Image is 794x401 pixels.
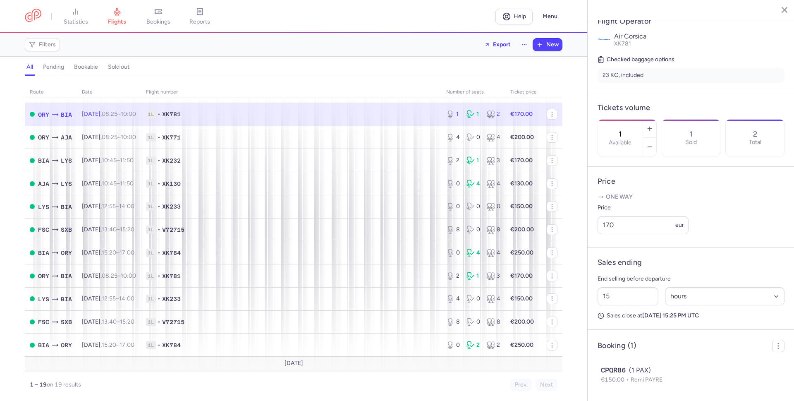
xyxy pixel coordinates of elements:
[102,295,116,302] time: 12:55
[158,156,160,165] span: •
[61,133,72,142] span: AJA
[162,202,181,211] span: XK233
[82,180,134,187] span: [DATE],
[121,134,136,141] time: 10:00
[102,318,134,325] span: –
[536,379,557,391] button: Next
[158,180,160,188] span: •
[601,376,631,383] span: €150.00
[158,295,160,303] span: •
[47,381,81,388] span: on 19 results
[487,272,500,280] div: 3
[120,180,134,187] time: 11:50
[466,272,480,280] div: 1
[598,103,784,113] h4: Tickets volume
[189,18,210,26] span: reports
[510,157,533,164] strong: €170.00
[39,41,56,48] span: Filters
[138,7,179,26] a: bookings
[146,295,156,303] span: 1L
[61,110,72,119] span: BIA
[102,180,117,187] time: 10:45
[466,295,480,303] div: 0
[162,156,181,165] span: XK232
[158,202,160,211] span: •
[162,318,184,326] span: V72715
[30,381,47,388] strong: 1 – 19
[61,341,72,350] span: ORY
[598,341,636,351] h4: Booking (1)
[162,295,181,303] span: XK233
[146,110,156,118] span: 1L
[158,133,160,142] span: •
[64,18,88,26] span: statistics
[82,341,134,348] span: [DATE],
[102,341,134,348] span: –
[162,133,181,142] span: XK771
[749,139,761,146] p: Total
[82,110,136,118] span: [DATE],
[74,63,98,71] h4: bookable
[598,17,784,26] h4: Flight Operator
[102,180,134,187] span: –
[25,9,41,24] a: CitizenPlane red outlined logo
[598,68,784,83] li: 23 KG, included
[26,63,33,71] h4: all
[598,274,784,284] p: End selling before departure
[158,272,160,280] span: •
[146,318,156,326] span: 1L
[158,110,160,118] span: •
[487,156,500,165] div: 3
[601,365,781,375] div: (1 PAX)
[38,156,49,165] span: BIA
[146,18,170,26] span: bookings
[466,202,480,211] div: 0
[108,63,129,71] h4: sold out
[82,272,136,279] span: [DATE],
[158,341,160,349] span: •
[82,249,134,256] span: [DATE],
[61,156,72,165] span: LYS
[487,226,500,234] div: 8
[466,110,480,118] div: 1
[162,249,181,257] span: XK784
[120,249,134,256] time: 17:00
[120,157,134,164] time: 11:50
[609,139,631,146] label: Available
[61,317,72,327] span: SXB
[25,38,60,51] button: Filters
[510,249,533,256] strong: €250.00
[38,179,49,188] span: AJA
[446,249,460,257] div: 0
[55,7,96,26] a: statistics
[510,272,533,279] strong: €170.00
[102,226,117,233] time: 13:40
[158,226,160,234] span: •
[179,7,220,26] a: reports
[510,110,533,118] strong: €170.00
[162,341,181,349] span: XK784
[495,9,533,24] a: Help
[38,110,49,119] span: ORY
[446,133,460,142] div: 4
[614,40,631,47] span: XK781
[598,216,689,234] input: ---
[158,318,160,326] span: •
[61,225,72,234] span: SXB
[487,341,500,349] div: 2
[466,249,480,257] div: 4
[487,110,500,118] div: 2
[102,203,134,210] span: –
[119,203,134,210] time: 14:00
[146,272,156,280] span: 1L
[510,203,533,210] strong: €150.00
[146,156,156,165] span: 1L
[546,41,559,48] span: New
[285,360,303,367] span: [DATE]
[61,202,72,211] span: BIA
[479,38,516,51] button: Export
[466,341,480,349] div: 2
[102,226,134,233] span: –
[162,180,181,188] span: XK130
[487,295,500,303] div: 4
